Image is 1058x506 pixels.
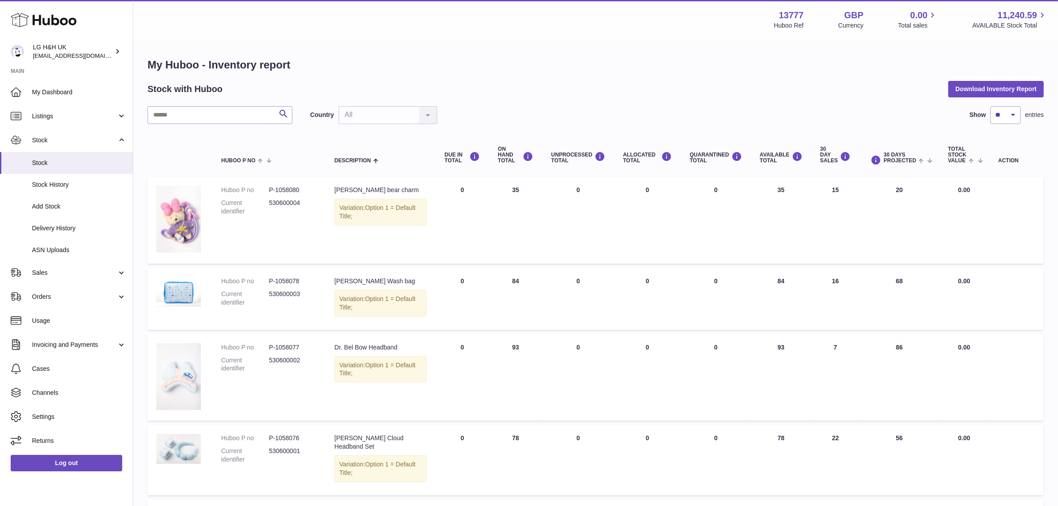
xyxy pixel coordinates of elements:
div: Huboo Ref [774,21,804,30]
div: [PERSON_NAME] bear charm [335,186,427,194]
span: My Dashboard [32,88,126,96]
td: 84 [751,268,811,330]
span: 0 [714,186,718,193]
span: [EMAIL_ADDRESS][DOMAIN_NAME] [33,52,131,59]
td: 22 [811,425,860,495]
button: Download Inventory Report [948,81,1044,97]
div: 30 DAY SALES [820,146,851,164]
div: Variation: [335,455,427,482]
div: Variation: [335,199,427,225]
div: ON HAND Total [498,146,533,164]
span: Stock [32,136,117,145]
span: 11,240.59 [998,9,1037,21]
td: 86 [860,334,939,421]
span: Cases [32,365,126,373]
div: Variation: [335,290,427,317]
span: 0 [714,277,718,285]
td: 0 [542,334,614,421]
dt: Current identifier [221,447,269,464]
dt: Current identifier [221,290,269,307]
div: Dr. Bel Bow Headband [335,343,427,352]
td: 35 [489,177,542,264]
span: Settings [32,413,126,421]
td: 0 [435,334,489,421]
strong: 13777 [779,9,804,21]
td: 0 [542,177,614,264]
dd: P-1058080 [269,186,316,194]
td: 93 [489,334,542,421]
td: 0 [542,425,614,495]
td: 84 [489,268,542,330]
span: 30 DAYS PROJECTED [884,152,916,164]
span: 0.00 [958,434,970,442]
td: 93 [751,334,811,421]
span: Option 1 = Default Title; [339,204,415,220]
span: Description [335,158,371,164]
span: Total stock value [948,146,966,164]
td: 35 [751,177,811,264]
img: product image [156,343,201,410]
dt: Huboo P no [221,277,269,285]
td: 68 [860,268,939,330]
a: 0.00 Total sales [898,9,938,30]
td: 78 [489,425,542,495]
span: AVAILABLE Stock Total [972,21,1047,30]
div: LG H&H UK [33,43,113,60]
div: Action [998,158,1035,164]
img: product image [156,186,201,253]
dd: P-1058076 [269,434,316,442]
div: [PERSON_NAME] Wash bag [335,277,427,285]
td: 0 [542,268,614,330]
span: Sales [32,269,117,277]
span: Total sales [898,21,938,30]
td: 0 [435,268,489,330]
td: 0 [435,425,489,495]
td: 15 [811,177,860,264]
dd: P-1058077 [269,343,316,352]
span: 0.00 [910,9,928,21]
span: Stock History [32,181,126,189]
span: Usage [32,317,126,325]
td: 20 [860,177,939,264]
td: 16 [811,268,860,330]
span: Option 1 = Default Title; [339,295,415,311]
span: Invoicing and Payments [32,341,117,349]
td: 0 [614,268,681,330]
span: Huboo P no [221,158,256,164]
span: Listings [32,112,117,120]
img: veechen@lghnh.co.uk [11,45,24,58]
span: Add Stock [32,202,126,211]
span: Channels [32,389,126,397]
div: AVAILABLE Total [760,152,802,164]
div: [PERSON_NAME] Cloud Headband Set [335,434,427,451]
label: Country [310,111,334,119]
span: 0.00 [958,344,970,351]
span: Stock [32,159,126,167]
dt: Huboo P no [221,186,269,194]
span: entries [1025,111,1044,119]
td: 0 [435,177,489,264]
dd: 530600004 [269,199,316,216]
dd: P-1058078 [269,277,316,285]
div: UNPROCESSED Total [551,152,605,164]
dt: Current identifier [221,199,269,216]
dt: Huboo P no [221,343,269,352]
h1: My Huboo - Inventory report [148,58,1044,72]
dt: Huboo P no [221,434,269,442]
div: QUARANTINED Total [690,152,742,164]
span: 0.00 [958,186,970,193]
td: 0 [614,334,681,421]
span: Returns [32,437,126,445]
dd: 530600002 [269,356,316,373]
img: product image [156,277,201,307]
div: ALLOCATED Total [623,152,672,164]
dd: 530600003 [269,290,316,307]
a: 11,240.59 AVAILABLE Stock Total [972,9,1047,30]
a: Log out [11,455,122,471]
td: 7 [811,334,860,421]
dt: Current identifier [221,356,269,373]
div: Variation: [335,356,427,383]
strong: GBP [844,9,863,21]
span: 0 [714,434,718,442]
span: ASN Uploads [32,246,126,254]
